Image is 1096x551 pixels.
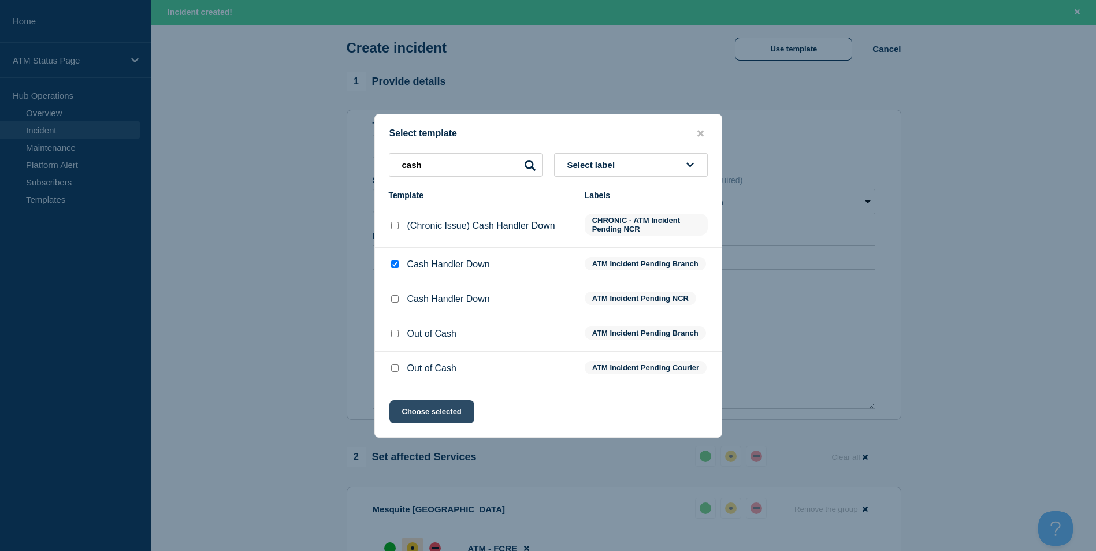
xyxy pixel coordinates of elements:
input: Search templates & labels [389,153,543,177]
span: ATM Incident Pending Branch [585,257,706,270]
button: close button [694,128,707,139]
p: Cash Handler Down [407,259,490,270]
div: Select template [375,128,722,139]
input: (Chronic Issue) Cash Handler Down checkbox [391,222,399,229]
p: (Chronic Issue) Cash Handler Down [407,221,555,231]
div: Template [389,191,573,200]
p: Cash Handler Down [407,294,490,304]
input: Out of Cash checkbox [391,330,399,337]
span: CHRONIC - ATM Incident Pending NCR [585,214,708,236]
input: Cash Handler Down checkbox [391,260,399,268]
span: ATM Incident Pending Branch [585,326,706,340]
input: Out of Cash checkbox [391,364,399,372]
input: Cash Handler Down checkbox [391,295,399,303]
p: Out of Cash [407,329,456,339]
p: Out of Cash [407,363,456,374]
button: Choose selected [389,400,474,423]
span: ATM Incident Pending Courier [585,361,707,374]
span: Select label [567,160,620,170]
span: ATM Incident Pending NCR [585,292,696,305]
div: Labels [585,191,708,200]
button: Select label [554,153,708,177]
